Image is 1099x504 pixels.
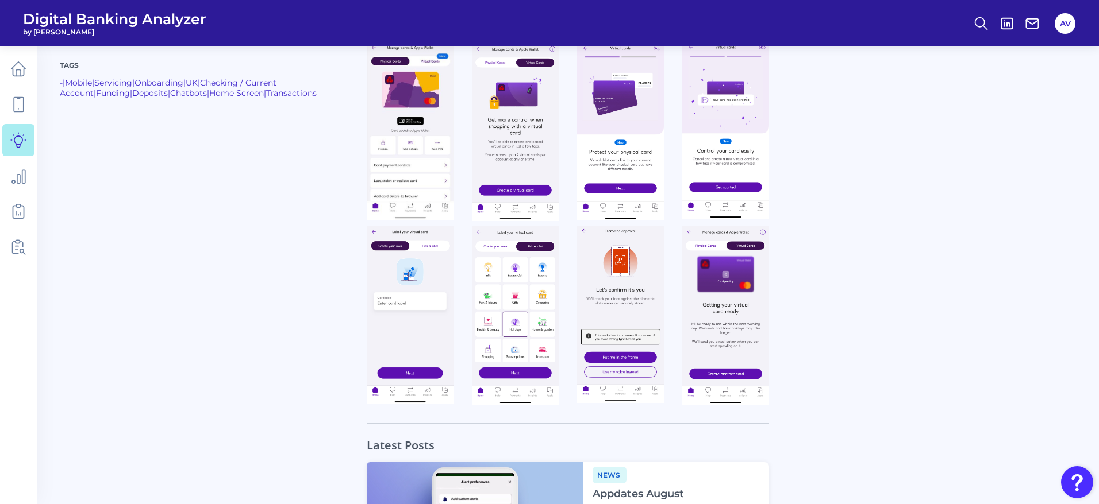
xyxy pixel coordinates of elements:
[682,42,769,219] img: Image4-NW.png
[207,88,209,98] span: |
[577,226,664,403] img: Image8-NW.png
[209,88,264,98] a: Home Screen
[60,77,63,88] span: -
[593,488,760,501] h4: Appdates August
[132,77,135,88] span: |
[472,42,559,222] img: Image2-NW.png
[472,226,559,405] img: Image7-NW.png
[593,469,627,480] a: News
[130,88,132,98] span: |
[1061,466,1093,498] button: Open Resource Center
[367,226,454,404] img: Image5-NW.png
[682,226,769,404] img: Image12-NW.png
[96,88,130,98] a: Funding
[23,10,206,28] span: Digital Banking Analyzer
[198,77,200,88] span: |
[63,77,65,88] span: |
[367,42,454,220] img: Image1-NW.png
[168,88,170,98] span: |
[593,467,627,483] span: News
[135,77,183,88] a: Onboarding
[367,424,435,453] h2: Latest Posts
[183,77,186,88] span: |
[92,77,94,88] span: |
[577,42,664,220] img: Image3-NW.png
[94,77,132,88] a: Servicing
[132,88,168,98] a: Deposits
[264,88,266,98] span: |
[94,88,96,98] span: |
[170,88,207,98] a: Chatbots
[266,88,317,98] a: Transactions
[186,77,198,88] a: UK
[23,28,206,36] span: by [PERSON_NAME]
[60,77,276,98] a: Checking / Current Account
[60,60,330,71] p: Tags
[1055,13,1075,34] button: AV
[65,77,92,88] a: Mobile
